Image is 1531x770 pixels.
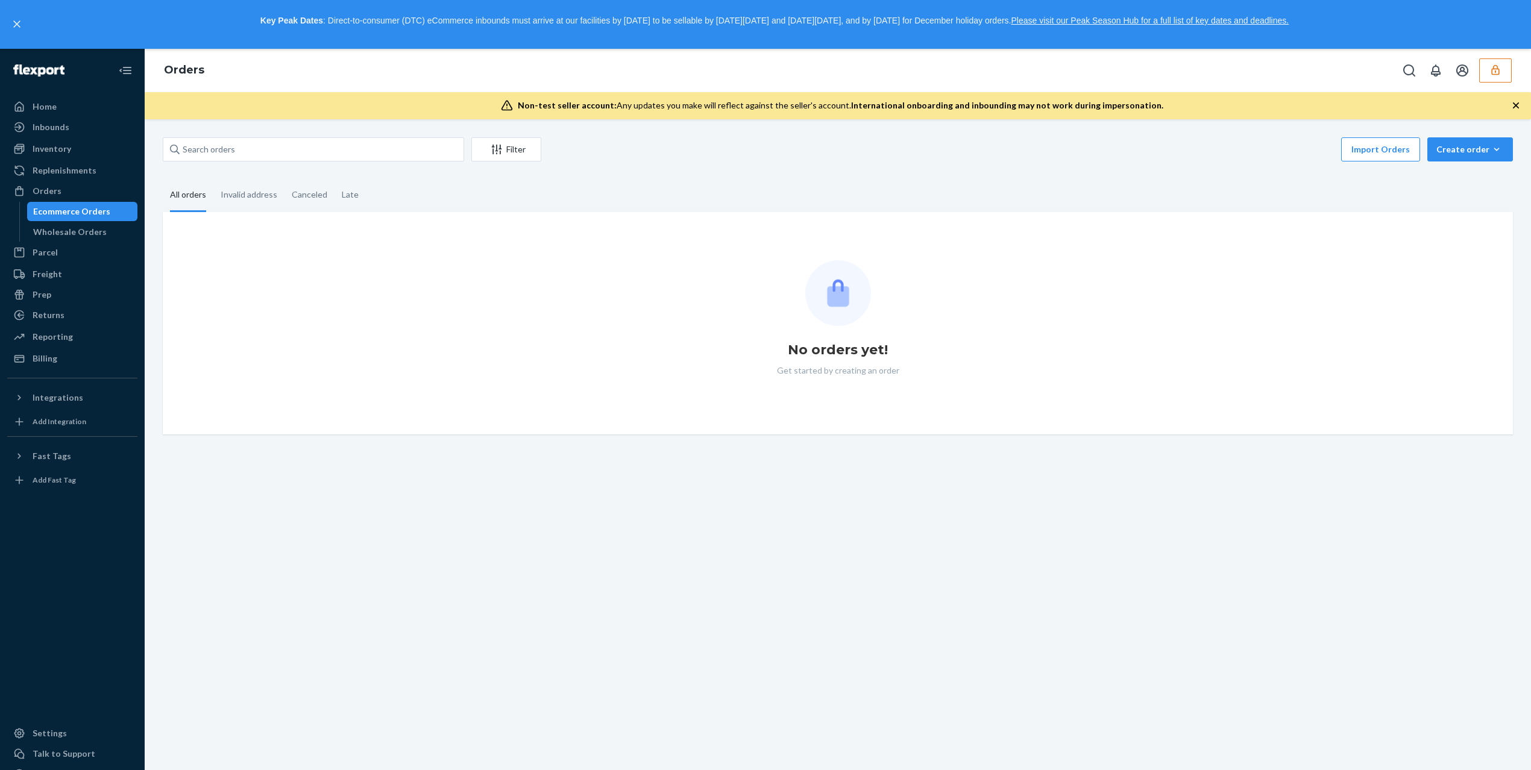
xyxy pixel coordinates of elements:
a: Prep [7,285,137,304]
button: Integrations [7,388,137,407]
a: Replenishments [7,161,137,180]
div: Canceled [292,179,327,210]
div: Home [33,101,57,113]
a: Inbounds [7,117,137,137]
p: Get started by creating an order [777,365,899,377]
a: Inventory [7,139,137,158]
div: Any updates you make will reflect against the seller's account. [518,99,1163,111]
div: Ecommerce Orders [33,205,110,218]
div: Parcel [33,246,58,258]
a: Orders [164,63,204,77]
div: All orders [170,179,206,212]
img: Flexport logo [13,64,64,77]
a: Returns [7,305,137,325]
div: Invalid address [221,179,277,210]
a: Please visit our Peak Season Hub for a full list of key dates and deadlines. [1011,16,1289,25]
p: : Direct-to-consumer (DTC) eCommerce inbounds must arrive at our facilities by [DATE] to be sella... [29,11,1520,31]
div: Create order [1436,143,1504,155]
button: Fast Tags [7,446,137,466]
a: Ecommerce Orders [27,202,138,221]
img: Empty list [805,260,871,326]
a: Settings [7,724,137,743]
div: Talk to Support [33,748,95,760]
div: Integrations [33,392,83,404]
div: Wholesale Orders [33,226,107,238]
div: Fast Tags [33,450,71,462]
div: Late [342,179,359,210]
strong: Key Peak Dates [260,16,323,25]
a: Parcel [7,243,137,262]
a: Wholesale Orders [27,222,138,242]
div: Filter [472,143,541,155]
a: Add Fast Tag [7,471,137,490]
button: Filter [471,137,541,161]
span: Non-test seller account: [518,100,617,110]
button: Open notifications [1424,58,1448,83]
div: Reporting [33,331,73,343]
div: Replenishments [33,164,96,177]
a: Freight [7,264,137,284]
button: Open account menu [1450,58,1474,83]
div: Billing [33,352,57,365]
ol: breadcrumbs [154,53,214,88]
div: Add Integration [33,416,86,427]
button: Import Orders [1341,137,1420,161]
div: Freight [33,268,62,280]
div: Inventory [33,143,71,155]
h1: No orders yet! [788,340,888,360]
div: Returns [33,309,64,321]
button: Close Navigation [113,58,137,83]
button: close, [11,18,23,30]
div: Settings [33,727,67,739]
div: Inbounds [33,121,69,133]
a: Reporting [7,327,137,346]
a: Orders [7,181,137,201]
button: Talk to Support [7,744,137,763]
a: Home [7,97,137,116]
input: Search orders [163,137,464,161]
div: Add Fast Tag [33,475,76,485]
div: Prep [33,289,51,301]
button: Create order [1427,137,1513,161]
span: International onboarding and inbounding may not work during impersonation. [851,100,1163,110]
button: Open Search Box [1397,58,1421,83]
a: Billing [7,349,137,368]
iframe: Opens a widget where you can chat to one of our agents [1454,734,1519,764]
a: Add Integration [7,412,137,431]
div: Orders [33,185,61,197]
